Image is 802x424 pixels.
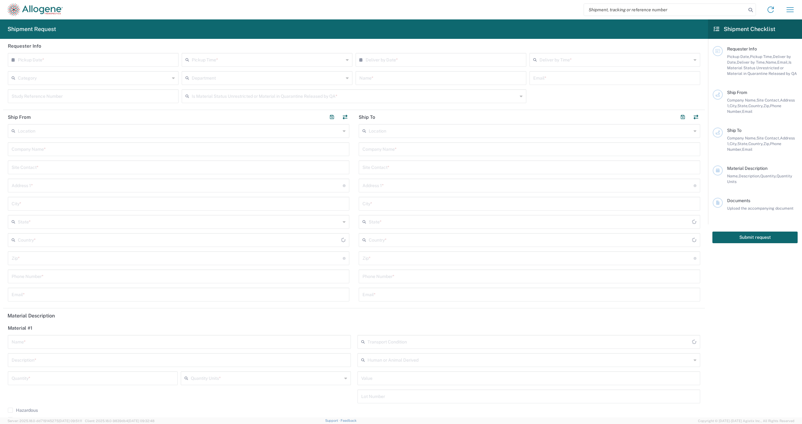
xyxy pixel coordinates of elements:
[8,43,41,49] h2: Requester Info
[8,417,26,422] label: GMP
[59,419,82,423] span: [DATE] 09:51:11
[727,166,768,171] span: Material Description
[698,418,794,424] span: Copyright © [DATE]-[DATE] Agistix Inc., All Rights Reserved
[730,141,737,146] span: City,
[8,25,56,33] h2: Shipment Request
[128,419,154,423] span: [DATE] 09:32:48
[727,136,757,140] span: Company Name,
[737,141,748,146] span: State,
[757,136,780,140] span: Site Contact,
[742,109,753,114] span: Email
[714,25,775,33] h2: Shipment Checklist
[766,60,777,65] span: Name,
[8,408,38,413] label: Hazardous
[8,313,700,319] h5: Material Description
[727,90,747,95] span: Ship From
[727,174,739,178] span: Name,
[750,54,773,59] span: Pickup Time,
[584,4,746,16] input: Shipment, tracking or reference number
[727,98,757,102] span: Company Name,
[757,98,780,102] span: Site Contact,
[727,60,797,76] span: Is Material Status Unrestricted or Material in Quarantine Released by QA
[737,103,748,108] span: State,
[739,174,760,178] span: Description,
[763,103,770,108] span: Zip,
[727,128,742,133] span: Ship To
[8,325,32,331] h2: Material #1
[727,46,757,51] span: Requester Info
[737,60,766,65] span: Deliver by Time,
[341,419,357,422] a: Feedback
[742,147,753,152] span: Email
[727,206,794,211] span: Upload the accompanying document
[8,114,31,120] h2: Ship From
[8,419,82,423] span: Server: 2025.18.0-dd719145275
[777,60,789,65] span: Email,
[8,3,63,16] img: allogene
[748,103,763,108] span: Country,
[748,141,763,146] span: Country,
[359,114,375,120] h2: Ship To
[763,141,770,146] span: Zip,
[85,419,154,423] span: Client: 2025.18.0-9839db4
[727,198,750,203] span: Documents
[712,232,798,243] button: Submit request
[325,419,341,422] a: Support
[727,54,750,59] span: Pickup Date,
[730,103,737,108] span: City,
[760,174,777,178] span: Quantity,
